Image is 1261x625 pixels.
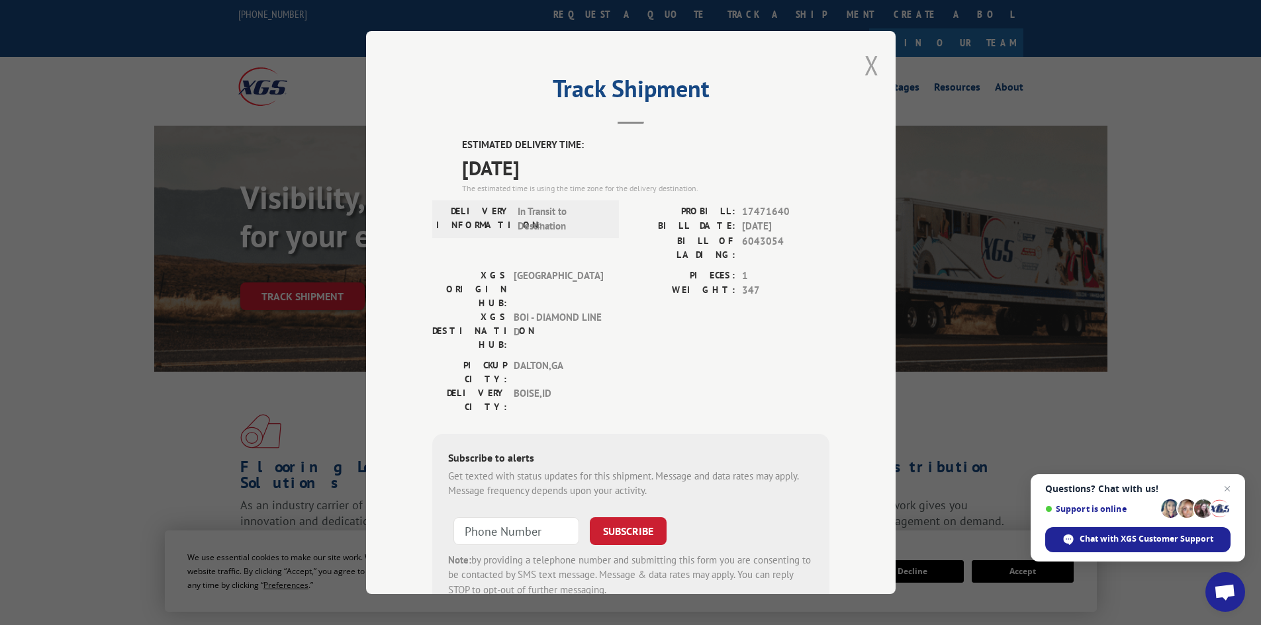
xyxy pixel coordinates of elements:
[514,358,603,386] span: DALTON , GA
[1219,481,1235,497] span: Close chat
[1045,527,1231,552] div: Chat with XGS Customer Support
[742,234,829,262] span: 6043054
[432,310,507,352] label: XGS DESTINATION HUB:
[590,517,667,545] button: SUBSCRIBE
[742,219,829,234] span: [DATE]
[432,386,507,414] label: DELIVERY CITY:
[448,450,814,469] div: Subscribe to alerts
[432,269,507,310] label: XGS ORIGIN HUB:
[448,469,814,499] div: Get texted with status updates for this shipment. Message and data rates may apply. Message frequ...
[631,204,735,220] label: PROBILL:
[1045,504,1156,514] span: Support is online
[518,204,607,234] span: In Transit to Destination
[631,269,735,284] label: PIECES:
[742,283,829,298] span: 347
[462,138,829,153] label: ESTIMATED DELIVERY TIME:
[432,358,507,386] label: PICKUP CITY:
[432,79,829,104] h2: Track Shipment
[631,219,735,234] label: BILL DATE:
[1045,483,1231,494] span: Questions? Chat with us!
[448,553,814,598] div: by providing a telephone number and submitting this form you are consenting to be contacted by SM...
[1205,572,1245,612] div: Open chat
[742,204,829,220] span: 17471640
[448,554,471,566] strong: Note:
[631,283,735,298] label: WEIGHT:
[453,517,579,545] input: Phone Number
[514,269,603,310] span: [GEOGRAPHIC_DATA]
[742,269,829,284] span: 1
[514,310,603,352] span: BOI - DIAMOND LINE D
[631,234,735,262] label: BILL OF LADING:
[514,386,603,414] span: BOISE , ID
[462,153,829,183] span: [DATE]
[1080,533,1213,545] span: Chat with XGS Customer Support
[462,183,829,194] div: The estimated time is using the time zone for the delivery destination.
[864,48,879,83] button: Close modal
[436,204,511,234] label: DELIVERY INFORMATION:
